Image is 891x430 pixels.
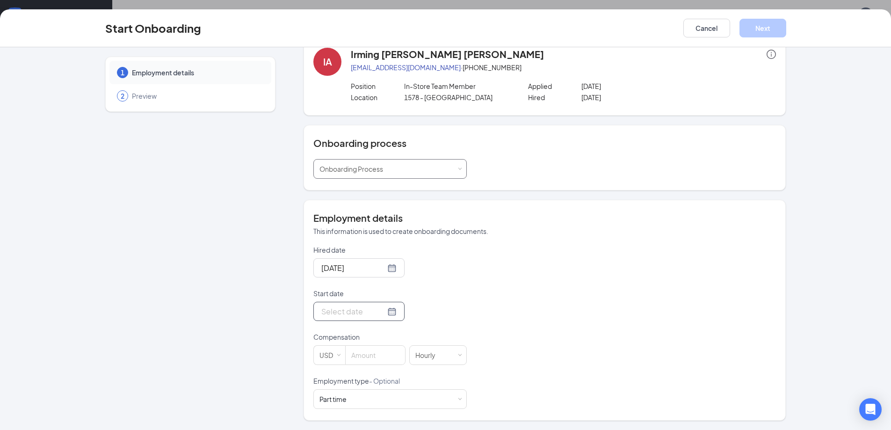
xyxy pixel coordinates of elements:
p: Position [351,81,404,91]
span: Employment details [132,68,262,77]
button: Cancel [683,19,730,37]
p: [DATE] [581,81,688,91]
div: Hourly [415,346,442,364]
p: Start date [313,289,467,298]
h4: Irming [PERSON_NAME] [PERSON_NAME] [351,48,544,61]
div: [object Object] [319,160,390,178]
p: Hired [528,93,581,102]
p: 1578 - [GEOGRAPHIC_DATA] [404,93,510,102]
input: Amount [346,346,405,364]
h4: Onboarding process [313,137,776,150]
span: Preview [132,91,262,101]
p: Applied [528,81,581,91]
p: Location [351,93,404,102]
span: - Optional [369,377,400,385]
span: 2 [121,91,124,101]
input: Sep 16, 2025 [321,262,385,274]
span: info-circle [767,50,776,59]
p: [DATE] [581,93,688,102]
p: Hired date [313,245,467,255]
a: [EMAIL_ADDRESS][DOMAIN_NAME] [351,63,461,72]
p: Compensation [313,332,467,342]
div: USD [319,346,340,364]
p: In-Store Team Member [404,81,510,91]
input: Select date [321,306,385,317]
span: Onboarding Process [319,165,383,173]
p: This information is used to create onboarding documents. [313,226,776,236]
div: Part time [319,394,347,404]
h3: Start Onboarding [105,20,201,36]
span: 1 [121,68,124,77]
div: Open Intercom Messenger [859,398,882,421]
p: Employment type [313,376,467,386]
p: · [PHONE_NUMBER] [351,63,776,72]
div: IA [323,55,332,68]
h4: Employment details [313,211,776,225]
button: Next [739,19,786,37]
div: [object Object] [319,394,353,404]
